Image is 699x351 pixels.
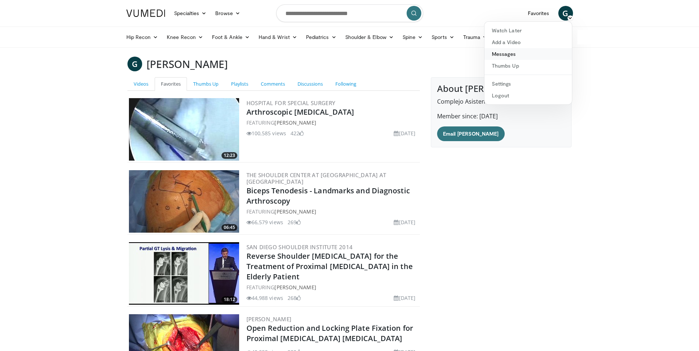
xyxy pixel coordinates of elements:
a: Favorites [155,77,187,91]
img: Q2xRg7exoPLTwO8X4xMDoxOjA4MTsiGN.300x170_q85_crop-smart_upscale.jpg [129,242,239,305]
a: Sports [427,30,459,44]
h4: About [PERSON_NAME] [437,83,565,94]
a: Email [PERSON_NAME] [437,126,504,141]
a: Hip Recon [122,30,163,44]
img: 15733_3.png.300x170_q85_crop-smart_upscale.jpg [129,170,239,233]
li: 422 [291,129,304,137]
li: 269 [288,218,301,226]
a: [PERSON_NAME] [246,315,292,323]
a: [PERSON_NAME] [274,208,316,215]
a: Reverse Shoulder [MEDICAL_DATA] for the Treatment of Proximal [MEDICAL_DATA] in the Elderly Patient [246,251,413,282]
li: 44,988 views [246,294,283,302]
a: Arthroscopic [MEDICAL_DATA] [246,107,354,117]
a: Specialties [170,6,211,21]
a: Watch Later [484,25,572,36]
h3: [PERSON_NAME] [147,57,228,71]
li: 268 [288,294,301,302]
a: [PERSON_NAME] [274,119,316,126]
a: Videos [127,77,155,91]
div: G [484,21,572,105]
a: Pediatrics [302,30,341,44]
span: 06:45 [221,224,237,231]
a: Open Reduction and Locking Plate Fixation for Proximal [MEDICAL_DATA] [MEDICAL_DATA] [246,323,414,343]
a: Logout [484,90,572,101]
div: FEATURING [246,283,419,291]
a: Hand & Wrist [254,30,302,44]
input: Search topics, interventions [276,4,423,22]
a: Foot & Ankle [208,30,254,44]
a: Thumbs Up [484,60,572,72]
div: FEATURING [246,119,419,126]
a: Shoulder & Elbow [341,30,398,44]
a: Biceps Tenodesis - Landmarks and Diagnostic Arthroscopy [246,186,410,206]
li: [DATE] [394,294,415,302]
a: Add a Video [484,36,572,48]
a: Knee Recon [162,30,208,44]
a: Comments [255,77,291,91]
a: 12:23 [129,98,239,161]
p: Member since: [DATE] [437,112,565,121]
a: [PERSON_NAME] [274,284,316,291]
li: [DATE] [394,218,415,226]
a: Spine [398,30,427,44]
a: Browse [211,6,245,21]
a: Following [329,77,363,91]
a: 18:12 [129,242,239,305]
a: Favorites [523,6,554,21]
a: Discussions [291,77,329,91]
a: Messages [484,48,572,60]
img: 10039_3.png.300x170_q85_crop-smart_upscale.jpg [129,98,239,161]
li: 66,579 views [246,218,283,226]
img: VuMedi Logo [126,10,165,17]
a: Playlists [225,77,255,91]
li: 100,585 views [246,129,286,137]
span: 18:12 [221,296,237,303]
a: Settings [484,78,572,90]
a: Hospital for Special Surgery [246,99,336,107]
li: [DATE] [394,129,415,137]
a: The Shoulder Center at [GEOGRAPHIC_DATA] at [GEOGRAPHIC_DATA] [246,171,386,185]
a: G [558,6,573,21]
div: FEATURING [246,208,419,215]
a: Trauma [459,30,492,44]
a: San Diego Shoulder Institute 2014 [246,243,353,251]
p: Complejo Asistencial [PERSON_NAME] [437,97,565,106]
span: 12:23 [221,152,237,159]
a: 06:45 [129,170,239,233]
a: G [127,57,142,71]
a: Thumbs Up [187,77,225,91]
